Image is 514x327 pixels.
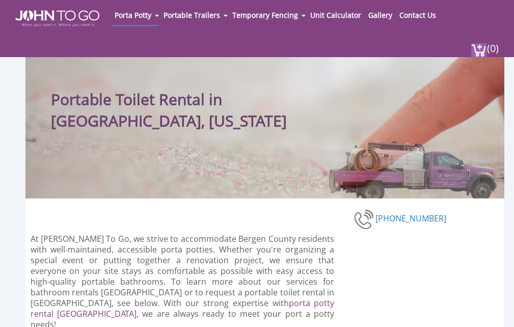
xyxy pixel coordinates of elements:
[31,297,335,319] a: porta potty rental [GEOGRAPHIC_DATA]
[354,208,375,231] img: phone-number
[15,10,99,27] img: JOHN to go
[366,5,395,25] a: Gallery
[397,5,439,25] a: Contact Us
[486,33,499,55] span: (0)
[471,43,486,57] img: cart a
[375,213,446,224] a: [PHONE_NUMBER]
[321,137,499,198] img: Truck
[161,5,223,25] a: Portable Trailers
[112,5,154,25] a: Porta Potty
[51,66,316,132] h1: Portable Toilet Rental in [GEOGRAPHIC_DATA], [US_STATE]
[308,5,364,25] a: Unit Calculator
[230,5,301,25] a: Temporary Fencing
